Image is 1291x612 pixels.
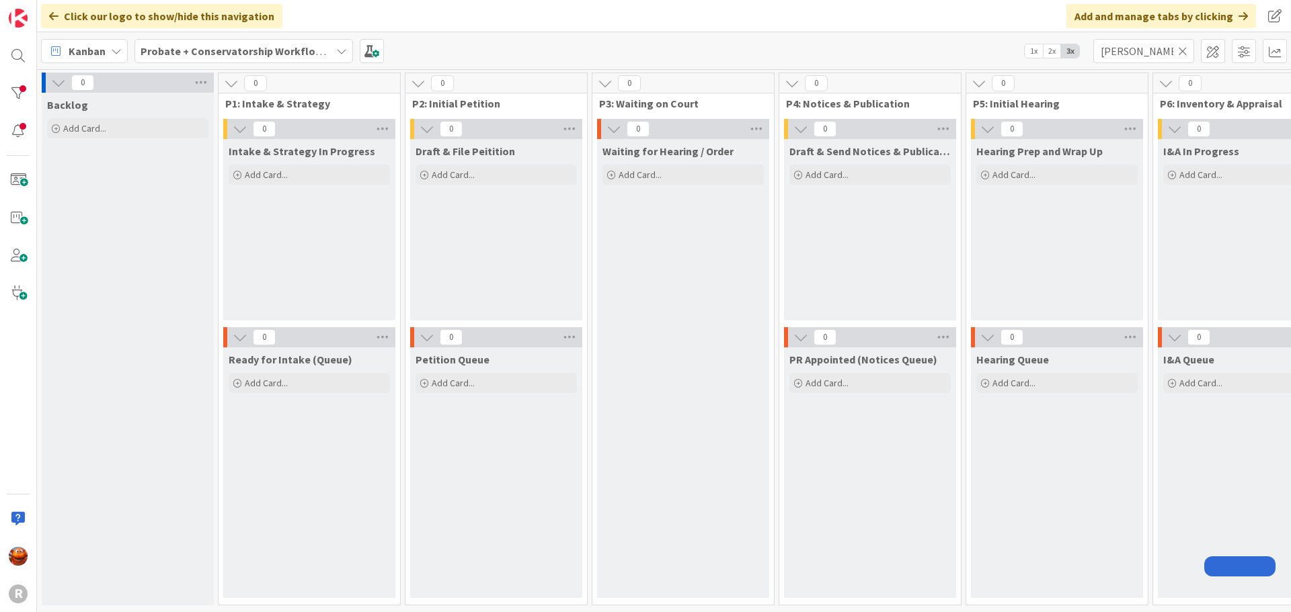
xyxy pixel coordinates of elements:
span: Backlog [47,98,88,112]
span: 0 [244,75,267,91]
span: 3x [1061,44,1079,58]
span: 0 [814,329,836,345]
span: Waiting for Hearing / Order [602,144,734,158]
img: KA [9,547,28,566]
span: Add Card... [992,377,1035,389]
span: Add Card... [992,169,1035,181]
span: Add Card... [806,377,849,389]
span: Ready for Intake (Queue) [229,353,352,366]
span: Add Card... [245,377,288,389]
div: R [9,584,28,603]
span: P3: Waiting on Court [599,97,757,110]
span: Add Card... [432,377,475,389]
span: 0 [253,121,276,137]
span: Kanban [69,43,106,59]
span: 0 [431,75,454,91]
span: Hearing Prep and Wrap Up [976,144,1103,158]
span: 0 [253,329,276,345]
b: Probate + Conservatorship Workflow (FL2) [141,44,350,58]
span: 0 [440,121,463,137]
span: 0 [71,75,94,91]
span: P2: Initial Petition [412,97,570,110]
span: 1x [1025,44,1043,58]
span: Petition Queue [416,353,490,366]
span: 0 [805,75,828,91]
span: I&A Queue [1163,353,1214,366]
span: 0 [440,329,463,345]
span: 0 [992,75,1015,91]
span: P5: Initial Hearing [973,97,1131,110]
span: P4: Notices & Publication [786,97,944,110]
img: Visit kanbanzone.com [9,9,28,28]
span: Draft & Send Notices & Publication [789,144,951,158]
span: 0 [1001,121,1023,137]
span: 2x [1043,44,1061,58]
span: 0 [1187,329,1210,345]
span: Add Card... [1179,377,1222,389]
div: Add and manage tabs by clicking [1066,4,1256,28]
span: 0 [618,75,641,91]
span: 0 [1187,121,1210,137]
span: PR Appointed (Notices Queue) [789,353,937,366]
span: Add Card... [1179,169,1222,181]
span: Hearing Queue [976,353,1049,366]
span: Add Card... [245,169,288,181]
span: 0 [1179,75,1202,91]
input: Quick Filter... [1093,39,1194,63]
span: Draft & File Peitition [416,144,515,158]
span: 0 [627,121,650,137]
span: P1: Intake & Strategy [225,97,383,110]
span: Add Card... [432,169,475,181]
span: I&A In Progress [1163,144,1239,158]
span: 0 [814,121,836,137]
span: Add Card... [619,169,662,181]
span: Add Card... [806,169,849,181]
div: Click our logo to show/hide this navigation [41,4,282,28]
span: Add Card... [63,122,106,134]
span: 0 [1001,329,1023,345]
span: Intake & Strategy In Progress [229,144,375,158]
